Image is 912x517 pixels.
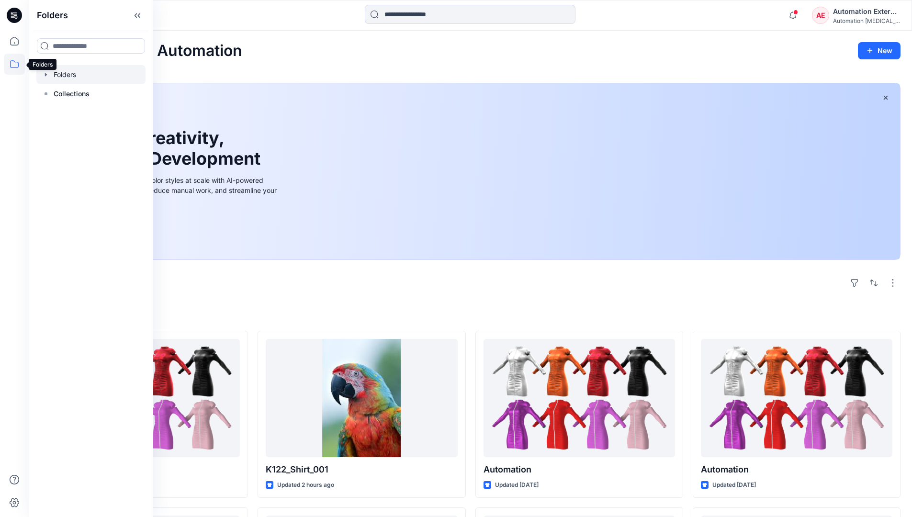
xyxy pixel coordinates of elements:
[495,480,539,490] p: Updated [DATE]
[266,463,457,476] p: K122_Shirt_001
[701,463,892,476] p: Automation
[40,310,901,321] h4: Styles
[858,42,901,59] button: New
[484,463,675,476] p: Automation
[64,217,279,236] a: Discover more
[712,480,756,490] p: Updated [DATE]
[701,339,892,457] a: Automation
[484,339,675,457] a: Automation
[812,7,829,24] div: AE
[266,339,457,457] a: K122_Shirt_001
[64,128,265,169] h1: Unleash Creativity, Speed Up Development
[54,88,90,100] p: Collections
[64,175,279,205] div: Explore ideas faster and recolor styles at scale with AI-powered tools that boost creativity, red...
[833,17,900,24] div: Automation [MEDICAL_DATA]...
[277,480,334,490] p: Updated 2 hours ago
[833,6,900,17] div: Automation External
